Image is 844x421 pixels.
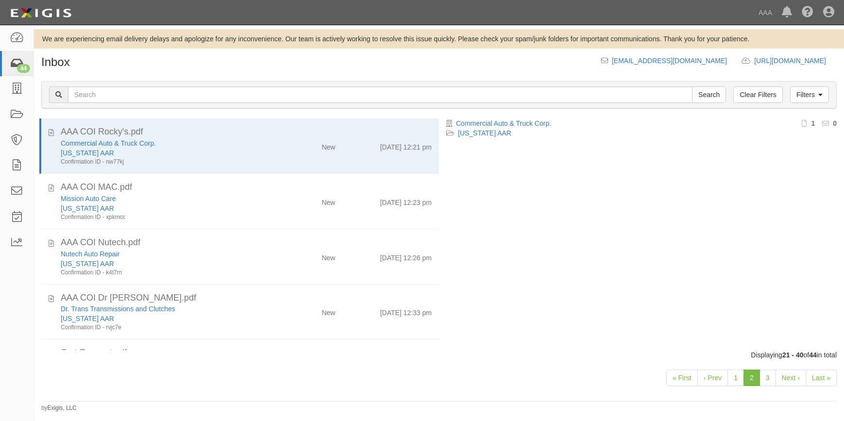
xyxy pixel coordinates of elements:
div: Dr. Trans Transmissions and Clutches [61,304,271,314]
div: We are experiencing email delivery delays and apologize for any inconvenience. Our team is active... [34,34,844,44]
a: Next › [776,370,806,386]
a: [US_STATE] AAR [61,260,114,268]
a: Mission Auto Care [61,195,116,202]
a: [URL][DOMAIN_NAME] [754,57,837,65]
a: [EMAIL_ADDRESS][DOMAIN_NAME] [612,57,727,65]
div: AAA COI MAC.pdf [61,181,432,194]
a: [US_STATE] AAR [458,129,511,137]
div: New [321,304,335,318]
div: Mission Auto Care [61,194,271,203]
div: New [321,138,335,152]
div: California AAR [61,203,271,213]
b: 44 [809,351,817,359]
div: AAA COI Dr Trans.pdf [61,292,432,304]
input: Search [692,86,726,103]
div: [DATE] 12:23 pm [380,194,432,207]
a: ‹ Prev [697,370,728,386]
a: Nutech Auto Repair [61,250,119,258]
a: 3 [760,370,776,386]
div: New [321,194,335,207]
div: Displaying of in total [34,350,844,360]
a: Dr. Trans Transmissions and Clutches [61,305,175,313]
b: 21 - 40 [782,351,804,359]
b: 0 [833,119,837,127]
div: Confirmation ID - rvjc7e [61,323,271,332]
i: Help Center - Complianz [802,7,813,18]
img: logo-5460c22ac91f19d4615b14bd174203de0afe785f0fc80cf4dbbc73dc1793850b.png [7,4,74,22]
a: [US_STATE] AAR [61,204,114,212]
div: Commercial Auto & Truck Corp. [61,138,271,148]
a: AAA [754,3,777,22]
a: Filters [790,86,829,103]
div: AAA COI Rocky's.pdf [61,126,432,138]
div: 44 [17,64,30,73]
b: 1 [811,119,815,127]
a: [US_STATE] AAR [61,149,114,157]
a: 2 [743,370,760,386]
div: New [321,249,335,263]
div: Confirmation ID - k4t7rn [61,269,271,277]
div: Confirmation ID - xpkmcc [61,213,271,221]
div: [DATE] 12:33 pm [380,304,432,318]
div: California AAR [61,148,271,158]
div: California AAR [61,259,271,269]
a: Exigis, LLC [48,404,77,411]
a: [US_STATE] AAR [61,315,114,322]
div: [DATE] 12:26 pm [380,249,432,263]
a: 1 [727,370,744,386]
a: Last » [806,370,837,386]
a: Commercial Auto & Truck Corp. [61,139,156,147]
div: AAA COI Nutech.pdf [61,236,432,249]
h1: Inbox [41,56,70,68]
div: California AAR [61,314,271,323]
small: by [41,404,77,412]
div: Confirmation ID - nw77kj [61,158,271,166]
a: « First [666,370,698,386]
div: Cert Request.pdf [61,347,432,359]
div: [DATE] 12:21 pm [380,138,432,152]
a: Commercial Auto & Truck Corp. [456,119,551,127]
a: Clear Filters [733,86,782,103]
input: Search [68,86,692,103]
div: Nutech Auto Repair [61,249,271,259]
